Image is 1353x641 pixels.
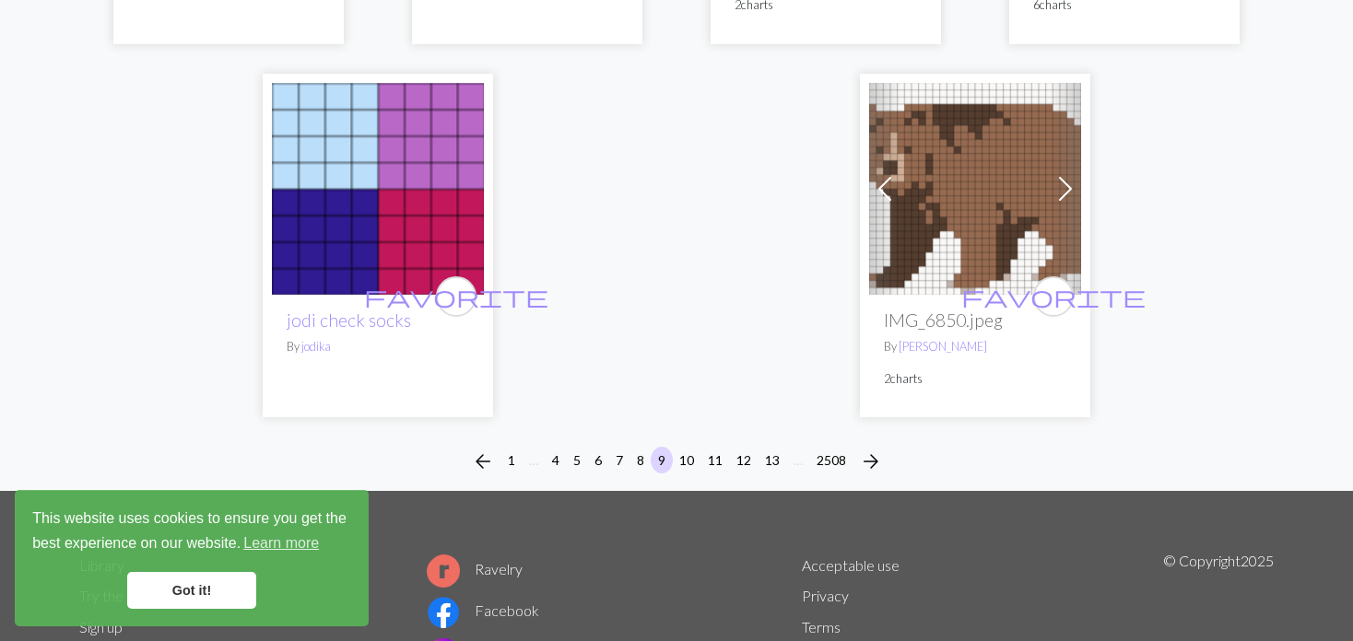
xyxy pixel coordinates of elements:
[287,309,411,331] a: jodi check socks
[860,450,882,472] i: Next
[436,276,476,317] button: favourite
[241,530,322,557] a: learn more about cookies
[465,447,889,476] nav: Page navigation
[364,282,548,310] span: favorite
[961,282,1146,310] span: favorite
[884,338,1066,355] p: By
[884,370,1066,388] p: 2 charts
[809,447,853,473] button: 2508
[472,450,494,472] i: Previous
[287,338,469,355] p: By
[127,572,256,609] a: dismiss cookie message
[465,447,501,476] button: Previous
[869,178,1081,195] a: Bear1.jpeg
[802,587,849,604] a: Privacy
[272,83,484,295] img: jodi check socks
[869,83,1081,295] img: Bear1.jpeg
[272,178,484,195] a: jodi check socks
[961,278,1146,315] i: favourite
[15,490,369,626] div: cookieconsent
[1033,276,1074,317] button: favourite
[672,447,701,473] button: 10
[79,618,123,635] a: Sign up
[899,339,987,354] a: [PERSON_NAME]
[853,447,889,476] button: Next
[545,447,567,473] button: 4
[301,339,331,354] a: jodika
[364,278,548,315] i: favourite
[700,447,730,473] button: 11
[860,449,882,474] span: arrow_forward
[884,309,1066,331] h2: IMG_6850.jpeg
[566,447,588,473] button: 5
[472,449,494,474] span: arrow_back
[427,554,460,588] img: Ravelry logo
[802,556,900,574] a: Acceptable use
[587,447,609,473] button: 6
[629,447,652,473] button: 8
[758,447,787,473] button: 13
[427,596,460,629] img: Facebook logo
[802,618,841,635] a: Terms
[608,447,630,473] button: 7
[32,507,351,557] span: This website uses cookies to ensure you get the best experience on our website.
[427,601,539,619] a: Facebook
[651,447,673,473] button: 9
[729,447,759,473] button: 12
[427,560,523,577] a: Ravelry
[500,447,523,473] button: 1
